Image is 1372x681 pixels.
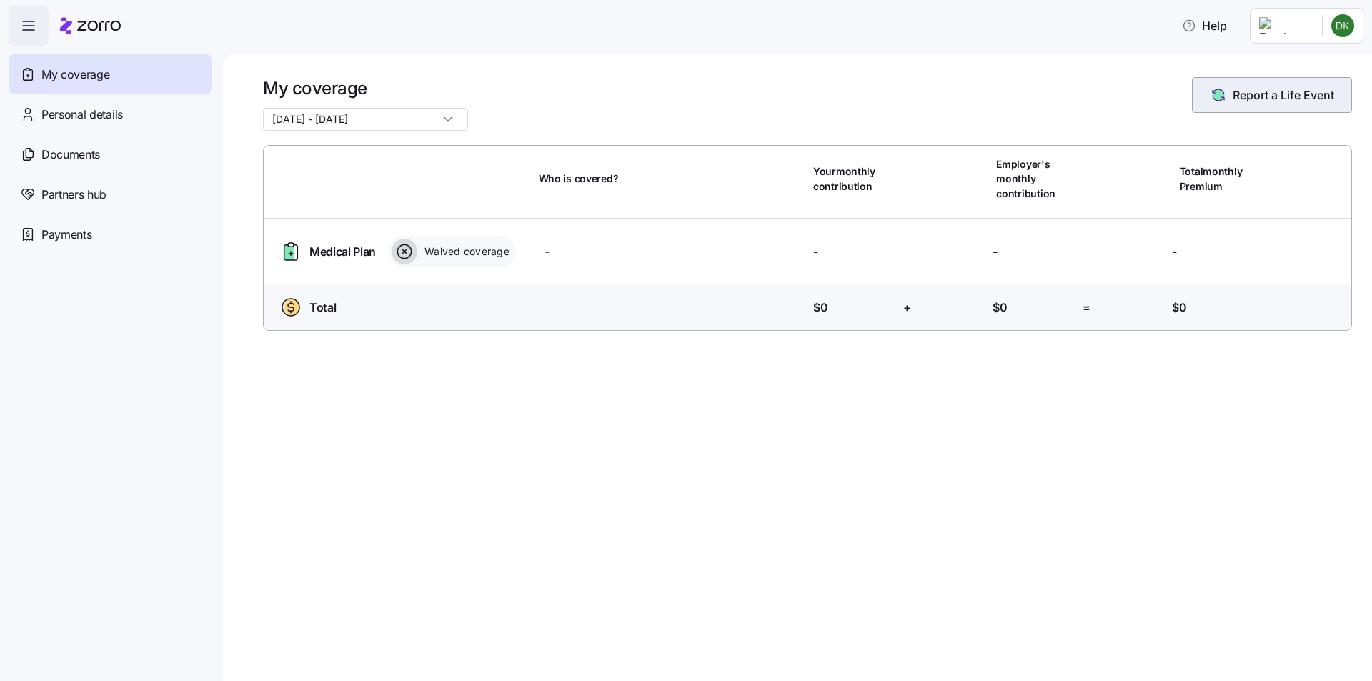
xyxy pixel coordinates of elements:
[1172,243,1177,261] span: -
[993,243,998,261] span: -
[1182,17,1227,34] span: Help
[9,174,212,214] a: Partners hub
[41,106,123,124] span: Personal details
[309,299,336,317] span: Total
[9,54,212,94] a: My coverage
[9,134,212,174] a: Documents
[903,299,911,317] span: +
[813,243,818,261] span: -
[1180,164,1260,194] span: Total monthly Premium
[813,164,893,194] span: Your monthly contribution
[420,244,509,259] span: Waived coverage
[1083,299,1090,317] span: =
[1233,86,1334,104] span: Report a Life Event
[996,157,1076,201] span: Employer's monthly contribution
[1192,77,1352,113] button: Report a Life Event
[1172,299,1186,317] span: $0
[539,172,619,186] span: Who is covered?
[1331,14,1354,37] img: 5a5de0d9d9f007bdc1228ec5d17bd539
[1170,11,1238,40] button: Help
[9,94,212,134] a: Personal details
[9,214,212,254] a: Payments
[545,243,550,261] span: -
[993,299,1007,317] span: $0
[41,66,109,84] span: My coverage
[41,146,100,164] span: Documents
[41,226,91,244] span: Payments
[813,299,827,317] span: $0
[309,243,376,261] span: Medical Plan
[263,77,468,99] h1: My coverage
[41,186,106,204] span: Partners hub
[1259,17,1311,34] img: Employer logo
